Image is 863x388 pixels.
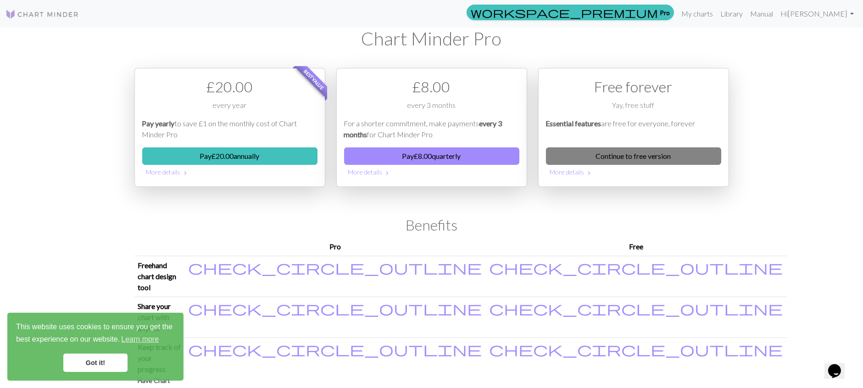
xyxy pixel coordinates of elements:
i: Included [490,342,783,356]
div: every 3 months [344,100,519,118]
p: For a shorter commitment, make payments for Chart Minder Pro [344,118,519,140]
a: dismiss cookie message [63,354,128,372]
span: check_circle_outline [490,340,783,358]
i: Included [189,301,482,315]
button: More details [142,165,317,179]
button: More details [546,165,721,179]
button: Pay£8.00quarterly [344,147,519,165]
span: chevron_right [182,169,189,178]
span: chevron_right [384,169,391,178]
span: check_circle_outline [490,299,783,317]
span: This website uses cookies to ensure you get the best experience on our website. [16,321,175,346]
em: every 3 months [344,119,502,139]
th: Free [486,237,787,256]
span: check_circle_outline [189,259,482,276]
p: are free for everyone, forever [546,118,721,140]
div: Payment option 1 [134,68,325,187]
div: Free option [538,68,729,187]
div: Free forever [546,76,721,98]
a: Manual [746,5,777,23]
button: More details [344,165,519,179]
a: Pro [467,5,674,20]
div: £ 8.00 [344,76,519,98]
h1: Chart Minder Pro [134,28,729,50]
span: check_circle_outline [490,259,783,276]
a: Library [717,5,746,23]
h2: Benefits [134,216,729,234]
i: Included [490,301,783,315]
div: £ 20.00 [142,76,317,98]
em: Pay yearly [142,119,175,128]
span: chevron_right [586,169,593,178]
a: learn more about cookies [120,332,160,346]
p: Freehand chart design tool [138,260,181,293]
iframe: chat widget [824,351,854,379]
th: Pro [185,237,486,256]
i: Included [189,260,482,275]
p: to save £1 on the monthly cost of Chart Minder Pro [142,118,317,140]
button: Pay£20.00annually [142,147,317,165]
span: Best value [294,60,333,99]
a: Hi[PERSON_NAME] [777,5,857,23]
span: check_circle_outline [189,340,482,358]
i: Included [490,260,783,275]
p: Share your chart with anyone [138,301,181,334]
em: Essential features [546,119,601,128]
img: Logo [6,9,79,20]
i: Included [189,342,482,356]
div: cookieconsent [7,313,184,381]
div: Payment option 2 [336,68,527,187]
a: Continue to free version [546,147,721,165]
div: every year [142,100,317,118]
span: check_circle_outline [189,299,482,317]
span: workspace_premium [471,6,658,19]
div: Yay, free stuff [546,100,721,118]
a: My charts [678,5,717,23]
